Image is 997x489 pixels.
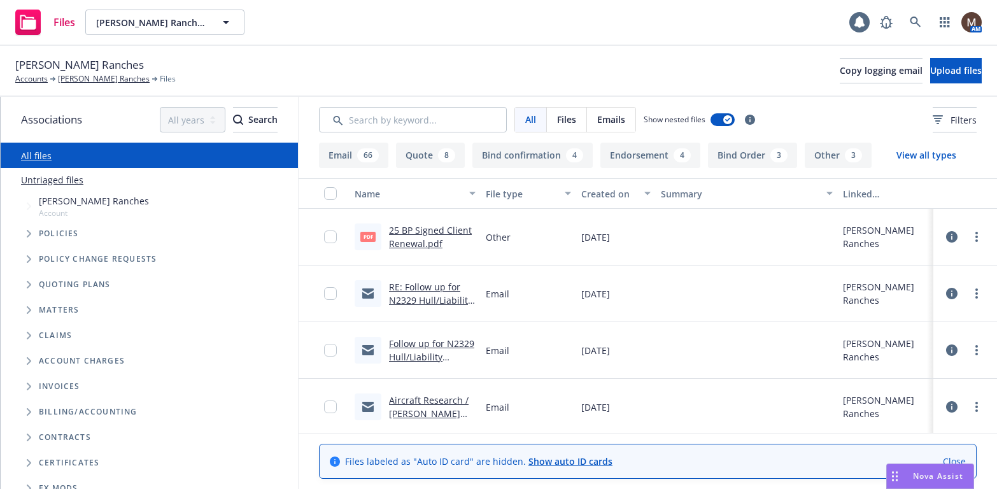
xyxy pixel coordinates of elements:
div: File type [486,187,557,201]
span: Filters [951,113,977,127]
span: Email [486,287,509,301]
span: Files [557,113,576,126]
input: Search by keyword... [319,107,507,132]
img: photo [961,12,982,32]
div: Summary [661,187,819,201]
input: Toggle Row Selected [324,287,337,300]
div: 4 [674,148,691,162]
span: Policy change requests [39,255,157,263]
a: Files [10,4,80,40]
div: [PERSON_NAME] Ranches [843,223,928,250]
div: Linked associations [843,187,928,201]
button: File type [481,178,576,209]
a: more [969,399,984,415]
a: 25 BP Signed Client Renewal.pdf [389,224,472,250]
div: 4 [566,148,583,162]
button: Filters [933,107,977,132]
input: Toggle Row Selected [324,344,337,357]
div: 3 [845,148,862,162]
span: Other [486,230,511,244]
a: Close [943,455,966,468]
a: Accounts [15,73,48,85]
span: Matters [39,306,79,314]
svg: Search [233,115,243,125]
span: [DATE] [581,287,610,301]
button: Bind Order [708,143,797,168]
div: [PERSON_NAME] Ranches [843,337,928,364]
span: pdf [360,232,376,241]
button: Bind confirmation [472,143,593,168]
span: [DATE] [581,344,610,357]
span: Associations [21,111,82,128]
div: Search [233,108,278,132]
a: more [969,286,984,301]
button: View all types [876,143,977,168]
a: more [969,229,984,244]
button: Quote [396,143,465,168]
span: Files labeled as "Auto ID card" are hidden. [345,455,612,468]
button: Email [319,143,388,168]
div: 66 [357,148,379,162]
span: All [525,113,536,126]
a: Switch app [932,10,958,35]
button: Other [805,143,872,168]
div: Drag to move [887,464,903,488]
span: Claims [39,332,72,339]
span: Invoices [39,383,80,390]
a: Untriaged files [21,173,83,187]
span: Files [160,73,176,85]
span: Quoting plans [39,281,111,288]
span: Email [486,400,509,414]
button: SearchSearch [233,107,278,132]
span: [PERSON_NAME] Ranches [15,57,144,73]
button: Nova Assist [886,464,974,489]
span: [PERSON_NAME] Ranches [96,16,206,29]
a: RE: Follow up for N2329 Hull/Liability Renewal – Request for Updates [389,281,472,333]
div: Name [355,187,462,201]
div: [PERSON_NAME] Ranches [843,393,928,420]
div: Tree Example [1,192,298,399]
button: Copy logging email [840,58,923,83]
a: Follow up for N2329 Hull/Liability Renewal – Request for Updates [389,337,474,390]
button: [PERSON_NAME] Ranches [85,10,244,35]
span: Contracts [39,434,91,441]
span: Billing/Accounting [39,408,138,416]
span: Upload files [930,64,982,76]
div: 8 [438,148,455,162]
a: Report a Bug [873,10,899,35]
button: Endorsement [600,143,700,168]
a: Aircraft Research / [PERSON_NAME] Ranches [389,394,469,433]
span: Filters [933,113,977,127]
a: Show auto ID cards [528,455,612,467]
span: Certificates [39,459,99,467]
span: Nova Assist [913,471,963,481]
button: Linked associations [838,178,933,209]
span: Files [53,17,75,27]
span: Account [39,208,149,218]
div: Created on [581,187,637,201]
button: Upload files [930,58,982,83]
button: Name [350,178,481,209]
div: 3 [770,148,788,162]
button: Summary [656,178,838,209]
span: Account charges [39,357,125,365]
div: [PERSON_NAME] Ranches [843,280,928,307]
input: Toggle Row Selected [324,230,337,243]
a: [PERSON_NAME] Ranches [58,73,150,85]
a: more [969,343,984,358]
span: [PERSON_NAME] Ranches [39,194,149,208]
button: Created on [576,178,656,209]
span: [DATE] [581,400,610,414]
a: Search [903,10,928,35]
span: Emails [597,113,625,126]
input: Toggle Row Selected [324,400,337,413]
span: Policies [39,230,79,237]
a: All files [21,150,52,162]
input: Select all [324,187,337,200]
span: [DATE] [581,230,610,244]
span: Show nested files [644,114,705,125]
span: Email [486,344,509,357]
span: Copy logging email [840,64,923,76]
